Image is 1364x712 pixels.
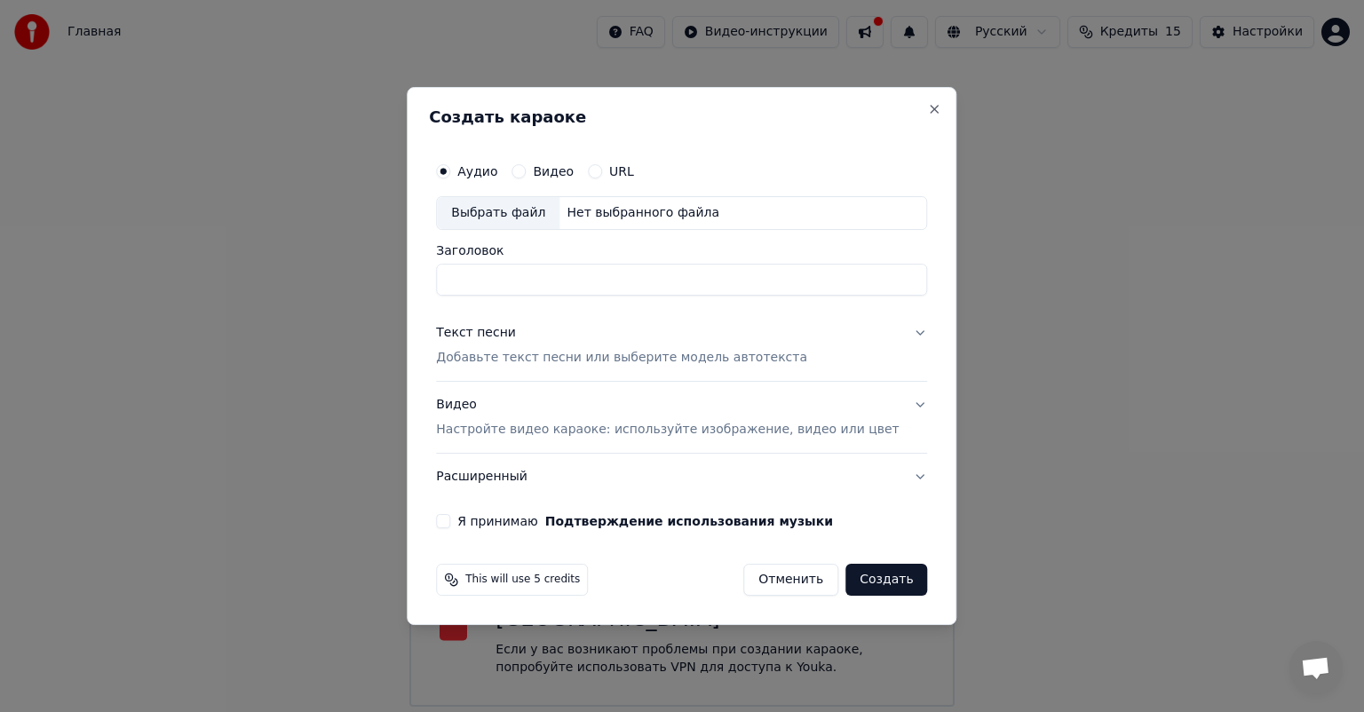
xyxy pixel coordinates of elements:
div: Нет выбранного файла [559,204,726,222]
button: Отменить [743,564,838,596]
button: Я принимаю [545,515,833,527]
button: Создать [845,564,927,596]
p: Настройте видео караоке: используйте изображение, видео или цвет [436,421,899,439]
label: URL [609,165,634,178]
div: Выбрать файл [437,197,559,229]
div: Текст песни [436,324,516,342]
div: Видео [436,396,899,439]
label: Заголовок [436,244,927,257]
label: Видео [533,165,574,178]
span: This will use 5 credits [465,573,580,587]
label: Я принимаю [457,515,833,527]
button: Расширенный [436,454,927,500]
button: Текст песниДобавьте текст песни или выберите модель автотекста [436,310,927,381]
p: Добавьте текст песни или выберите модель автотекста [436,349,807,367]
label: Аудио [457,165,497,178]
button: ВидеоНастройте видео караоке: используйте изображение, видео или цвет [436,382,927,453]
h2: Создать караоке [429,109,934,125]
